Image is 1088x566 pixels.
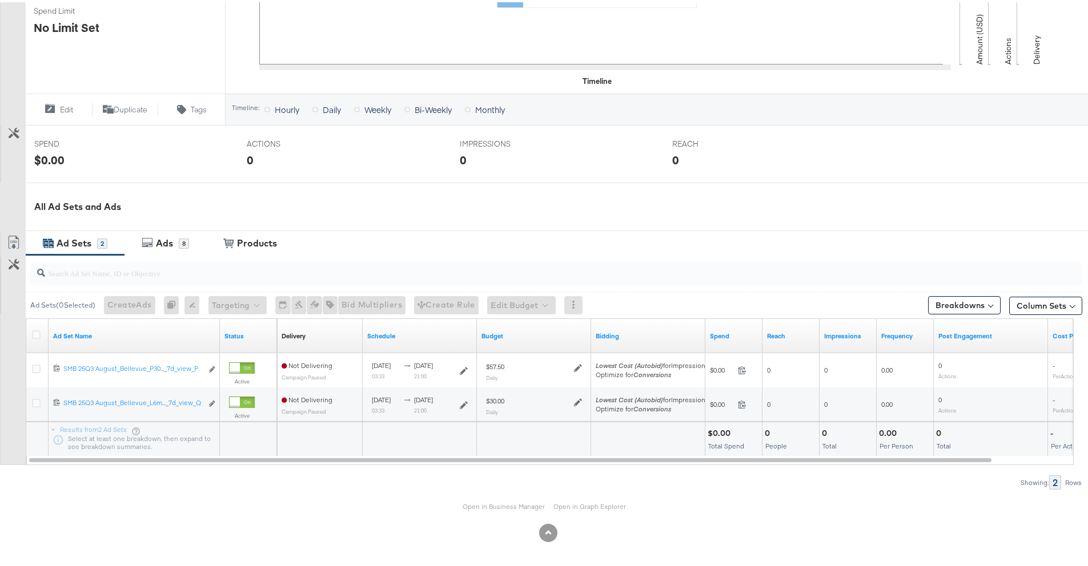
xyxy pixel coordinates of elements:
button: Edit [25,100,92,114]
span: 0 [824,398,828,406]
span: Total Spend [708,439,744,448]
div: No Limit Set [34,17,99,34]
a: Shows your bid and optimisation settings for this Ad Set. [596,329,701,338]
a: Open in Business Manager [463,500,545,508]
em: Conversions [633,402,671,411]
div: - [1050,426,1057,436]
sub: Campaign Paused [282,406,326,413]
a: Reflects the ability of your Ad Set to achieve delivery based on ad states, schedule and budget. [282,329,306,338]
span: 0 [767,398,770,406]
span: $0.00 [710,398,733,406]
span: - [1053,359,1055,367]
span: Bi-Weekly [415,102,452,113]
div: Timeline: [231,102,260,110]
div: $57.50 [486,360,504,369]
span: 0.00 [881,363,893,372]
div: $0.00 [708,426,734,436]
span: 0 [938,393,942,402]
div: 2 [1049,473,1061,487]
div: 0.00 [879,426,900,436]
div: 0 [765,426,773,436]
div: $0.00 [34,149,65,166]
span: [DATE] [372,359,391,367]
span: [DATE] [414,393,433,402]
a: SMB 25Q3 August_Bellevue_L6m..._7d_view_Q [63,396,202,408]
span: [DATE] [414,359,433,367]
sub: 03:33 [372,370,384,377]
a: Your Ad Set name. [53,329,215,338]
div: 2 [97,236,107,246]
span: Edit [60,102,73,113]
span: IMPRESSIONS [460,136,545,147]
span: 0 [824,363,828,372]
sub: Actions [938,370,957,377]
span: Per Person [880,439,913,448]
div: SMB 25Q3 August_Bellevue_P30..._7d_view_P [63,362,202,371]
span: Total [822,439,837,448]
span: for Impressions [596,359,709,367]
sub: Per Action [1053,370,1076,377]
div: Ad Sets [57,235,91,248]
div: SMB 25Q3 August_Bellevue_L6m..._7d_view_Q [63,396,202,405]
a: Shows the current budget of Ad Set. [481,329,587,338]
a: Open in Graph Explorer [553,500,626,508]
span: Daily [323,102,341,113]
a: The number of people your ad was served to. [767,329,815,338]
div: 0 [672,149,679,166]
div: Ad Sets ( 0 Selected) [30,298,95,308]
label: Active [229,375,255,383]
sub: Per Action [1053,405,1076,411]
span: 0.00 [881,398,893,406]
span: - [1053,393,1055,402]
button: Column Sets [1009,294,1082,313]
a: The total amount spent to date. [710,329,758,338]
label: Active [229,410,255,417]
span: Total [937,439,951,448]
a: The number of actions related to your Page's posts as a result of your ad. [938,329,1043,338]
div: Optimize for [596,402,709,411]
a: Shows when your Ad Set is scheduled to deliver. [367,329,472,338]
button: Tags [158,100,225,114]
sub: 03:33 [372,405,384,411]
sub: 21:00 [414,405,427,411]
div: 0 [936,426,945,436]
span: Duplicate [114,102,147,113]
span: for Impressions [596,393,709,402]
sub: Daily [486,406,498,413]
div: 0 [460,149,467,166]
span: People [765,439,787,448]
sub: Campaign Paused [282,371,326,378]
input: Search Ad Set Name, ID or Objective [45,255,986,277]
span: Spend Limit [34,3,119,14]
div: Products [237,235,277,248]
sub: 21:00 [414,370,427,377]
div: Rows [1065,476,1082,484]
span: Weekly [364,102,391,113]
a: The average number of times your ad was served to each person. [881,329,929,338]
em: Lowest Cost (Autobid) [596,359,663,367]
em: Lowest Cost (Autobid) [596,393,663,402]
span: SPEND [34,136,120,147]
span: 0 [938,359,942,367]
sub: Daily [486,372,498,379]
span: [DATE] [372,393,391,402]
span: Monthly [475,102,505,113]
button: Breakdowns [928,294,1001,312]
a: Shows the current state of your Ad Set. [224,329,272,338]
div: $30.00 [486,394,504,403]
span: Tags [191,102,207,113]
a: SMB 25Q3 August_Bellevue_P30..._7d_view_P [63,362,202,374]
div: Showing: [1020,476,1049,484]
span: Not Delivering [282,359,332,367]
button: Duplicate [92,100,159,114]
div: Optimize for [596,368,709,377]
a: The number of times your ad was served. On mobile apps an ad is counted as served the first time ... [824,329,872,338]
span: $0.00 [710,363,733,372]
div: 0 [247,149,254,166]
div: 8 [179,236,189,246]
span: Hourly [275,102,299,113]
em: Conversions [633,368,671,377]
sub: Actions [938,405,957,411]
span: Per Action [1051,439,1082,448]
span: REACH [672,136,758,147]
